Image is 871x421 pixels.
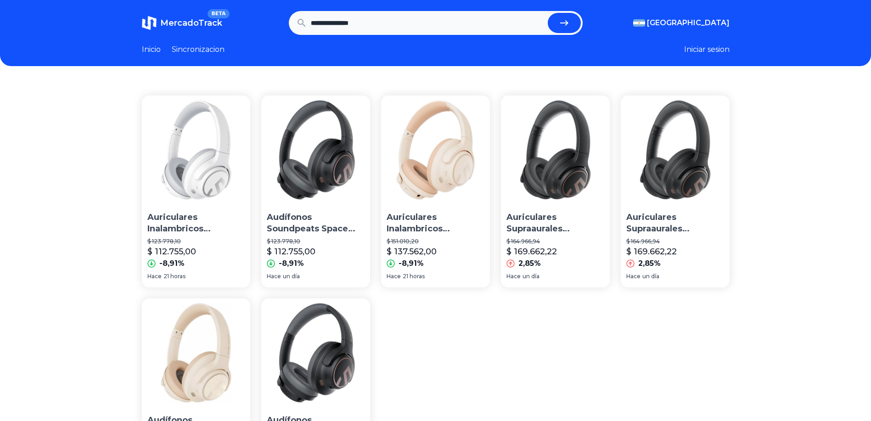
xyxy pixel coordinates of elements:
p: $ 169.662,22 [626,245,677,258]
img: Audífonos Soundpeats Space Bluetooth Wireless Headset Color Negro Luz Agua [261,298,370,407]
img: Audífonos Soundpeats Space Bluetooth Wireless Headset Color Negro Luz Agua [261,95,370,204]
p: $ 112.755,00 [147,245,196,258]
p: -8,91% [279,258,304,269]
img: Auriculares Supraaurales Inalámbricos Soundpeats Space Hybri [501,95,610,204]
p: $ 164.966,94 [626,238,724,245]
span: un día [283,273,300,280]
img: Auriculares Supraaurales Inalámbricos Soundpeats Space Hybri [621,95,730,204]
span: Hace [506,273,521,280]
p: $ 169.662,22 [506,245,557,258]
a: Auriculares Supraaurales Inalámbricos Soundpeats Space HybriAuriculares Supraaurales Inalámbricos... [501,95,610,287]
span: 21 horas [163,273,185,280]
a: Sincronizacion [172,44,225,55]
span: MercadoTrack [160,18,222,28]
span: Hace [267,273,281,280]
p: Auriculares Supraaurales Inalámbricos Soundpeats Space Hybri [626,212,724,235]
span: 21 horas [403,273,425,280]
img: Audífonos Inalámbricos Soundpeats Space Hybrid Anc Color Crema Dorado [142,298,251,407]
a: Auriculares Supraaurales Inalámbricos Soundpeats Space HybriAuriculares Supraaurales Inalámbricos... [621,95,730,287]
p: $ 112.755,00 [267,245,315,258]
a: Auriculares Inalambricos Soundpeats Space Cancelacion RuidoAuriculares Inalambricos Soundpeats Sp... [381,95,490,287]
img: Auriculares Inalambricos Soundpeats Space Cancelacion Ruido [381,95,490,204]
img: Auriculares Inalambricos Soundpeats Space Cancelacion Ruido [142,95,251,204]
button: [GEOGRAPHIC_DATA] [633,17,730,28]
span: un día [523,273,539,280]
span: un día [642,273,659,280]
span: [GEOGRAPHIC_DATA] [647,17,730,28]
p: Audífonos Soundpeats Space Bluetooth Wireless Headset Color Negro [PERSON_NAME] Agua [267,212,365,235]
a: Auriculares Inalambricos Soundpeats Space Cancelacion RuidoAuriculares Inalambricos Soundpeats Sp... [142,95,251,287]
span: BETA [208,9,229,18]
span: Hace [626,273,641,280]
p: $ 137.562,00 [387,245,437,258]
p: -8,91% [399,258,424,269]
p: $ 123.778,10 [267,238,365,245]
p: 2,85% [518,258,541,269]
p: $ 123.778,10 [147,238,245,245]
p: Auriculares Inalambricos Soundpeats Space Cancelacion Ruido [147,212,245,235]
a: MercadoTrackBETA [142,16,222,30]
a: Inicio [142,44,161,55]
a: Audífonos Soundpeats Space Bluetooth Wireless Headset Color Negro Luz AguaAudífonos Soundpeats Sp... [261,95,370,287]
p: $ 164.966,94 [506,238,604,245]
p: Auriculares Supraaurales Inalámbricos Soundpeats Space Hybri [506,212,604,235]
p: 2,85% [638,258,661,269]
p: Auriculares Inalambricos Soundpeats Space Cancelacion Ruido [387,212,484,235]
button: Iniciar sesion [684,44,730,55]
p: $ 151.010,20 [387,238,484,245]
img: MercadoTrack [142,16,157,30]
img: Argentina [633,19,645,27]
span: Hace [387,273,401,280]
span: Hace [147,273,162,280]
p: -8,91% [159,258,185,269]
